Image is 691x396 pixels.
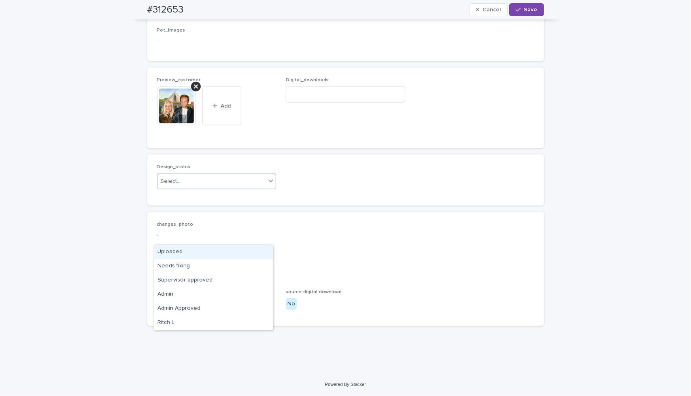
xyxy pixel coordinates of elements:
button: Cancel [469,3,508,16]
button: Add [202,87,241,125]
h2: #312653 [147,4,184,16]
div: Needs fixing [154,259,273,273]
div: Uploaded [154,245,273,259]
div: Supervisor approved [154,273,273,288]
span: Pet_Images [157,28,185,33]
span: changes_photo [157,222,193,227]
span: Add [221,103,231,109]
div: Select... [161,177,181,186]
button: Save [509,3,544,16]
span: Design_status [157,165,191,169]
p: - [157,37,534,45]
span: Cancel [483,7,501,13]
span: Digital_downloads [286,78,329,83]
div: No [286,298,297,310]
div: Ritch L [154,316,273,330]
a: Powered By Stacker [325,382,366,387]
div: Admin Approved [154,302,273,316]
p: - [157,231,534,239]
span: Preview_customer [157,78,201,83]
span: source-digital-download [286,290,342,294]
p: - [157,265,534,273]
div: Admin [154,288,273,302]
span: Save [524,7,538,13]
